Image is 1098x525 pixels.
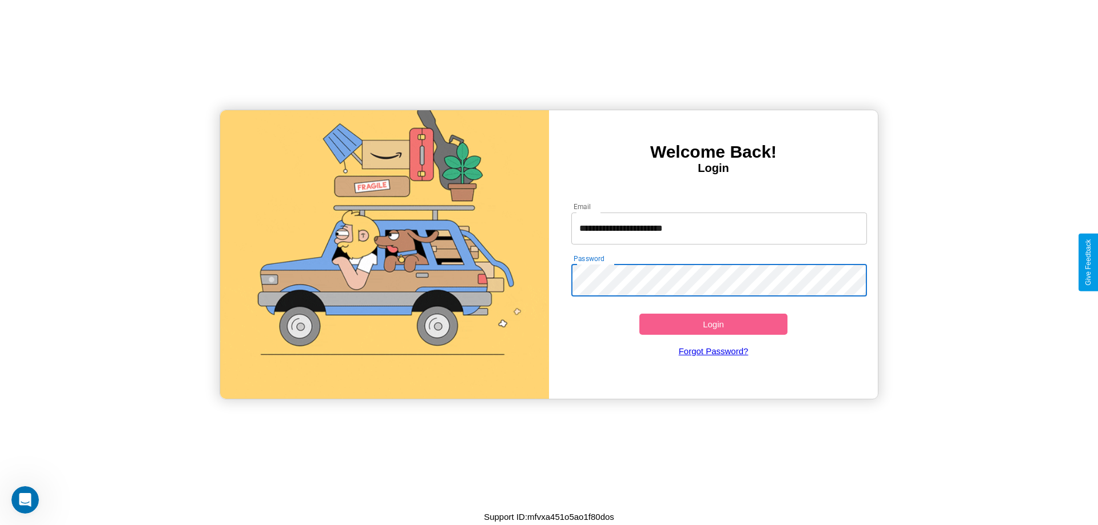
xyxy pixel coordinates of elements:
img: gif [220,110,549,399]
label: Email [574,202,591,211]
label: Password [574,254,604,263]
iframe: Intercom live chat [11,486,39,514]
h3: Welcome Back! [549,142,878,162]
h4: Login [549,162,878,175]
a: Forgot Password? [566,335,862,367]
button: Login [639,314,787,335]
div: Give Feedback [1084,239,1092,286]
p: Support ID: mfvxa451o5ao1f80dos [484,509,614,524]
